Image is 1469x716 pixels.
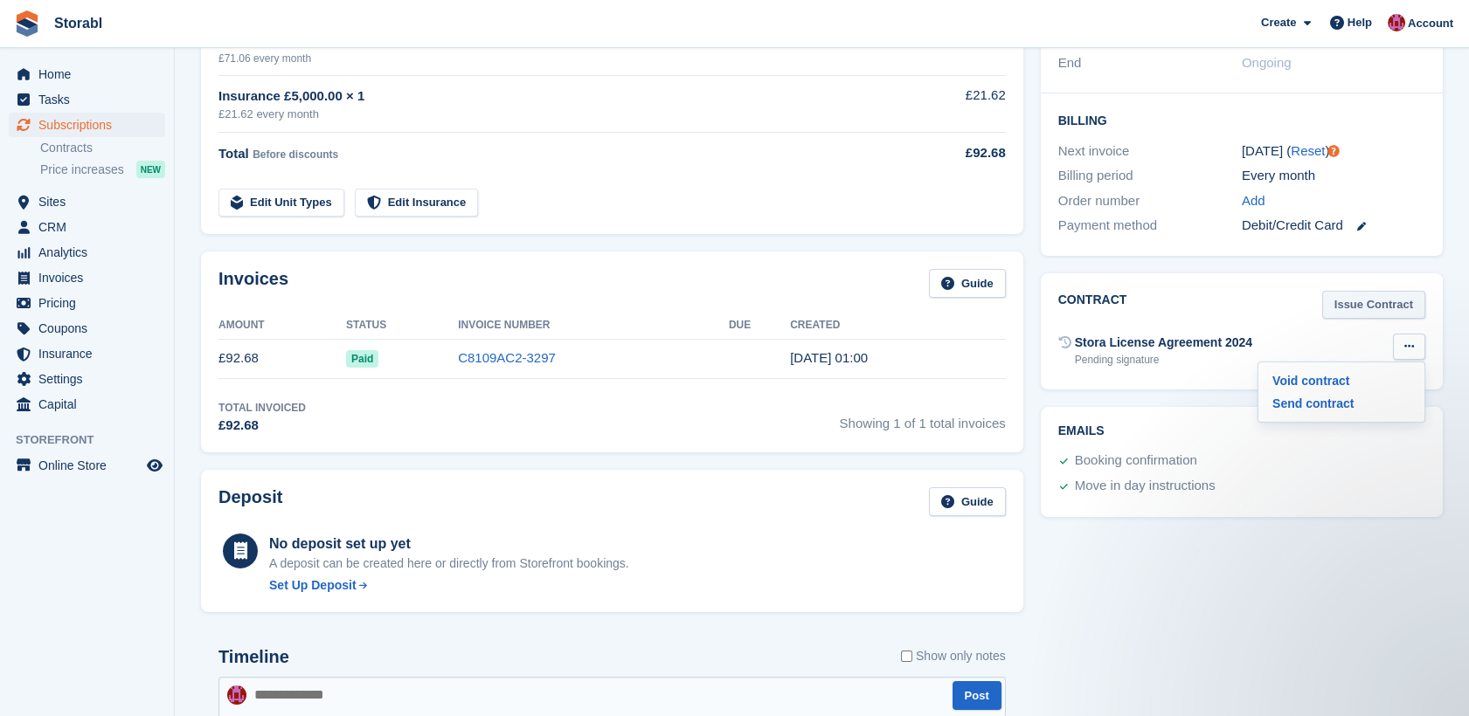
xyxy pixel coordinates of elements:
span: Coupons [38,316,143,341]
div: Pending signature [1075,352,1252,368]
td: £71.06 [900,20,1005,75]
a: Guide [929,269,1006,298]
th: Created [790,312,1006,340]
span: Account [1408,15,1453,32]
th: Status [346,312,458,340]
a: Contracts [40,140,165,156]
div: Debit/Credit Card [1242,216,1425,236]
div: Total Invoiced [218,400,306,416]
div: £92.68 [900,143,1005,163]
span: Invoices [38,265,143,290]
span: Price increases [40,162,124,178]
a: Set Up Deposit [269,576,629,595]
span: Settings [38,367,143,391]
div: [DATE] ( ) [1242,141,1425,162]
div: £21.62 every month [218,106,900,123]
div: Move in day instructions [1075,476,1216,497]
div: Set Up Deposit [269,576,357,595]
a: menu [9,392,165,417]
div: Booking confirmation [1075,451,1197,472]
td: £21.62 [900,76,1005,133]
span: Paid [346,350,378,368]
a: Price increases NEW [40,160,165,179]
a: menu [9,113,165,137]
span: Capital [38,392,143,417]
span: Ongoing [1242,55,1292,70]
div: NEW [136,161,165,178]
span: Online Store [38,453,143,478]
div: Stora License Agreement 2024 [1075,334,1252,352]
span: Sites [38,189,143,214]
div: End [1058,53,1242,73]
a: Edit Insurance [355,189,479,217]
p: A deposit can be created here or directly from Storefront bookings. [269,554,629,573]
th: Amount [218,312,346,340]
h2: Contract [1058,291,1127,320]
a: Preview store [144,455,165,476]
th: Invoice Number [458,312,729,340]
h2: Emails [1058,424,1425,438]
a: menu [9,215,165,239]
span: Analytics [38,240,143,265]
div: Payment method [1058,216,1242,236]
label: Show only notes [901,647,1006,665]
span: Tasks [38,87,143,112]
a: menu [9,240,165,265]
span: Showing 1 of 1 total invoices [840,400,1006,436]
div: Next invoice [1058,141,1242,162]
input: Show only notes [901,647,912,665]
h2: Deposit [218,487,282,516]
a: Guide [929,487,1006,516]
a: Void contract [1265,369,1417,392]
a: Reset [1291,143,1325,158]
a: menu [9,367,165,391]
a: Storabl [47,9,109,38]
div: Order number [1058,191,1242,211]
h2: Invoices [218,269,288,298]
a: Issue Contract [1322,291,1425,320]
div: Tooltip anchor [1326,143,1341,159]
img: Eve Williams [1388,14,1405,31]
a: Edit Unit Types [218,189,344,217]
div: No deposit set up yet [269,534,629,554]
th: Due [729,312,790,340]
div: £92.68 [218,416,306,436]
span: Before discounts [253,148,338,161]
span: Storefront [16,431,174,449]
div: Billing period [1058,166,1242,186]
span: Create [1261,14,1296,31]
span: Total [218,146,249,161]
div: Every month [1242,166,1425,186]
a: menu [9,87,165,112]
a: menu [9,265,165,290]
img: Eve Williams [227,685,246,705]
span: Subscriptions [38,113,143,137]
h2: Billing [1058,111,1425,128]
a: menu [9,341,165,366]
a: C8109AC2-3297 [458,350,556,365]
a: menu [9,189,165,214]
span: Pricing [38,291,143,315]
a: menu [9,453,165,478]
div: £71.06 every month [218,51,900,66]
div: Insurance £5,000.00 × 1 [218,86,900,107]
span: Home [38,62,143,86]
time: 2025-09-28 00:00:18 UTC [790,350,868,365]
a: Add [1242,191,1265,211]
a: menu [9,291,165,315]
span: CRM [38,215,143,239]
td: £92.68 [218,339,346,378]
span: Help [1348,14,1372,31]
span: Insurance [38,341,143,366]
a: Send contract [1265,392,1417,415]
h2: Timeline [218,647,289,667]
button: Post [953,681,1001,710]
a: menu [9,316,165,341]
img: stora-icon-8386f47178a22dfd0bd8f6a31ec36ba5ce8667c1dd55bd0f319d3a0aa187defe.svg [14,10,40,37]
a: menu [9,62,165,86]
